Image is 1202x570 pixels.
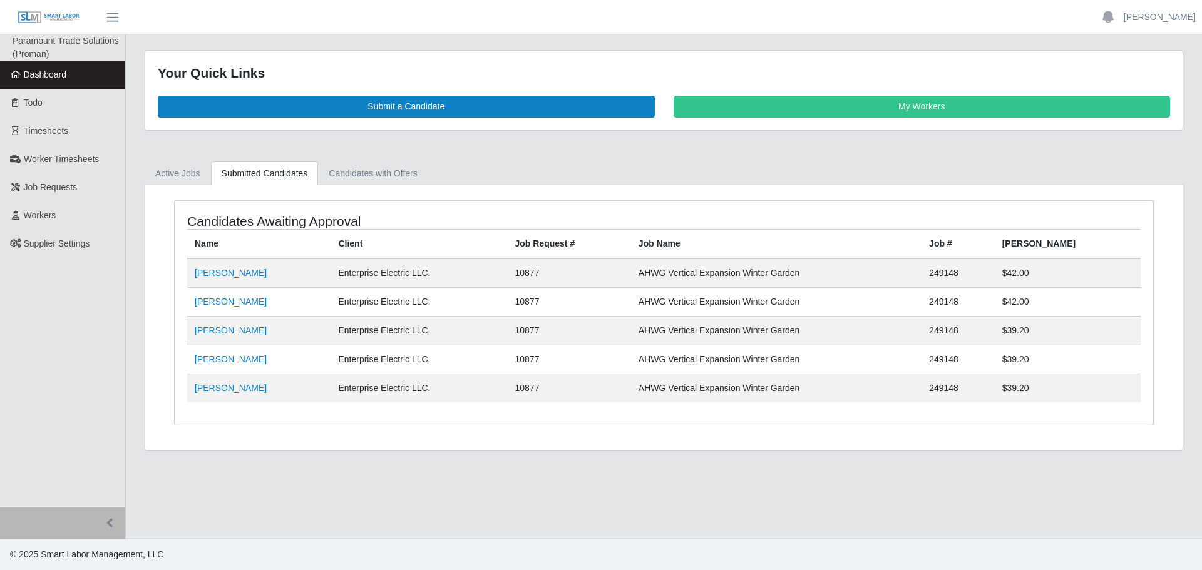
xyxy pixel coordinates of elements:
td: Enterprise Electric LLC. [331,316,507,345]
td: 249148 [922,287,995,316]
td: $42.00 [995,287,1141,316]
span: Worker Timesheets [24,154,99,164]
td: $42.00 [995,258,1141,288]
a: My Workers [674,96,1171,118]
td: AHWG Vertical Expansion Winter Garden [631,345,922,374]
span: Job Requests [24,182,78,192]
td: AHWG Vertical Expansion Winter Garden [631,258,922,288]
a: Submitted Candidates [211,161,319,186]
span: Paramount Trade Solutions (Proman) [13,36,119,59]
th: Job # [922,229,995,258]
th: Job Request # [507,229,630,258]
td: 10877 [507,258,630,288]
span: Timesheets [24,126,69,136]
td: $39.20 [995,345,1141,374]
th: Name [187,229,331,258]
td: 249148 [922,374,995,402]
td: 249148 [922,258,995,288]
td: Enterprise Electric LLC. [331,374,507,402]
a: Active Jobs [145,161,211,186]
td: Enterprise Electric LLC. [331,258,507,288]
img: SLM Logo [18,11,80,24]
td: $39.20 [995,316,1141,345]
td: AHWG Vertical Expansion Winter Garden [631,316,922,345]
td: 10877 [507,316,630,345]
a: [PERSON_NAME] [1124,11,1196,24]
a: [PERSON_NAME] [195,383,267,393]
a: [PERSON_NAME] [195,268,267,278]
th: Job Name [631,229,922,258]
td: Enterprise Electric LLC. [331,345,507,374]
td: 10877 [507,345,630,374]
a: [PERSON_NAME] [195,325,267,335]
div: Your Quick Links [158,63,1170,83]
a: Submit a Candidate [158,96,655,118]
td: AHWG Vertical Expansion Winter Garden [631,287,922,316]
a: [PERSON_NAME] [195,297,267,307]
span: Todo [24,98,43,108]
td: 249148 [922,345,995,374]
td: 10877 [507,374,630,402]
a: Candidates with Offers [318,161,428,186]
td: AHWG Vertical Expansion Winter Garden [631,374,922,402]
span: Dashboard [24,69,67,79]
span: Workers [24,210,56,220]
td: 249148 [922,316,995,345]
th: Client [331,229,507,258]
span: Supplier Settings [24,238,90,248]
td: Enterprise Electric LLC. [331,287,507,316]
td: 10877 [507,287,630,316]
span: © 2025 Smart Labor Management, LLC [10,549,163,559]
th: [PERSON_NAME] [995,229,1141,258]
a: [PERSON_NAME] [195,354,267,364]
h4: Candidates Awaiting Approval [187,213,573,229]
td: $39.20 [995,374,1141,402]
